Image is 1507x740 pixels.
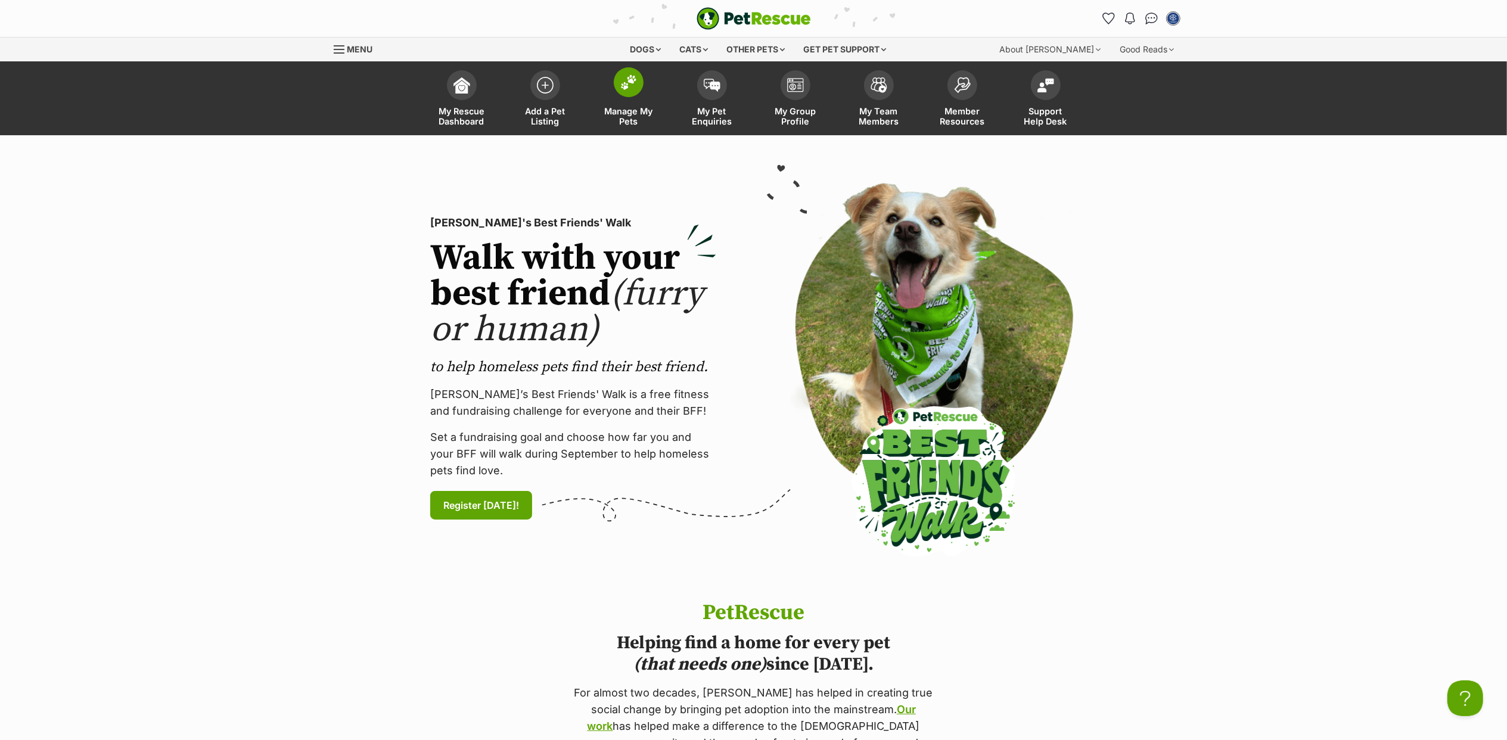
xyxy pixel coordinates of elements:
[1004,64,1087,135] a: Support Help Desk
[347,44,373,54] span: Menu
[871,77,887,93] img: team-members-icon-5396bd8760b3fe7c0b43da4ab00e1e3bb1a5d9ba89233759b79545d2d3fc5d0d.svg
[754,64,837,135] a: My Group Profile
[334,38,381,59] a: Menu
[685,106,739,126] span: My Pet Enquiries
[1142,9,1161,28] a: Conversations
[1121,9,1140,28] button: Notifications
[430,272,704,352] span: (furry or human)
[1112,38,1183,61] div: Good Reads
[1167,13,1179,24] img: Canterbury Bankstown Pound Facility profile pic
[1099,9,1118,28] a: Favourites
[1145,13,1158,24] img: chat-41dd97257d64d25036548639549fe6c8038ab92f7586957e7f3b1b290dea8141.svg
[921,64,1004,135] a: Member Resources
[697,7,811,30] img: logo-e224e6f780fb5917bec1dbf3a21bbac754714ae5b6737aabdf751b685950b380.svg
[837,64,921,135] a: My Team Members
[704,79,720,92] img: pet-enquiries-icon-7e3ad2cf08bfb03b45e93fb7055b45f3efa6380592205ae92323e6603595dc1f.svg
[633,653,766,676] i: (that needs one)
[435,106,489,126] span: My Rescue Dashboard
[670,64,754,135] a: My Pet Enquiries
[420,64,504,135] a: My Rescue Dashboard
[622,38,669,61] div: Dogs
[430,357,716,377] p: to help homeless pets find their best friend.
[936,106,989,126] span: Member Resources
[852,106,906,126] span: My Team Members
[954,77,971,93] img: member-resources-icon-8e73f808a243e03378d46382f2149f9095a855e16c252ad45f914b54edf8863c.svg
[1125,13,1135,24] img: notifications-46538b983faf8c2785f20acdc204bb7945ddae34d4c08c2a6579f10ce5e182be.svg
[430,429,716,479] p: Set a fundraising goal and choose how far you and your BFF will walk during September to help hom...
[570,601,937,625] h1: PetRescue
[602,106,655,126] span: Manage My Pets
[1019,106,1073,126] span: Support Help Desk
[787,78,804,92] img: group-profile-icon-3fa3cf56718a62981997c0bc7e787c4b2cf8bcc04b72c1350f741eb67cf2f40e.svg
[587,64,670,135] a: Manage My Pets
[1099,9,1183,28] ul: Account quick links
[430,386,716,419] p: [PERSON_NAME]’s Best Friends' Walk is a free fitness and fundraising challenge for everyone and t...
[795,38,894,61] div: Get pet support
[769,106,822,126] span: My Group Profile
[1447,680,1483,716] iframe: Help Scout Beacon - Open
[671,38,716,61] div: Cats
[718,38,793,61] div: Other pets
[430,241,716,348] h2: Walk with your best friend
[1037,78,1054,92] img: help-desk-icon-fdf02630f3aa405de69fd3d07c3f3aa587a6932b1a1747fa1d2bba05be0121f9.svg
[453,77,470,94] img: dashboard-icon-eb2f2d2d3e046f16d808141f083e7271f6b2e854fb5c12c21221c1fb7104beca.svg
[443,498,519,512] span: Register [DATE]!
[570,632,937,675] h2: Helping find a home for every pet since [DATE].
[537,77,554,94] img: add-pet-listing-icon-0afa8454b4691262ce3f59096e99ab1cd57d4a30225e0717b998d2c9b9846f56.svg
[697,7,811,30] a: PetRescue
[430,491,532,520] a: Register [DATE]!
[620,74,637,90] img: manage-my-pets-icon-02211641906a0b7f246fdf0571729dbe1e7629f14944591b6c1af311fb30b64b.svg
[992,38,1110,61] div: About [PERSON_NAME]
[504,64,587,135] a: Add a Pet Listing
[518,106,572,126] span: Add a Pet Listing
[430,214,716,231] p: [PERSON_NAME]'s Best Friends' Walk
[1164,9,1183,28] button: My account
